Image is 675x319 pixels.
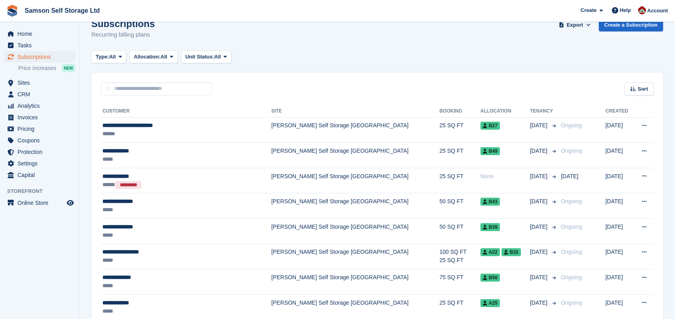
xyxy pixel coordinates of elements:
span: CRM [17,89,65,100]
span: [DATE] [530,223,549,231]
h1: Subscriptions [91,18,155,29]
td: [PERSON_NAME] Self Storage [GEOGRAPHIC_DATA] [271,269,440,295]
span: Ongoing [561,249,582,255]
span: Capital [17,169,65,181]
td: [DATE] [606,193,633,219]
span: Subscriptions [17,51,65,62]
span: Ongoing [561,274,582,280]
td: 50 SQ FT [440,219,480,244]
span: Analytics [17,100,65,111]
a: menu [4,89,75,100]
span: B49 [480,147,500,155]
img: stora-icon-8386f47178a22dfd0bd8f6a31ec36ba5ce8667c1dd55bd0f319d3a0aa187defe.svg [6,5,18,17]
span: Ongoing [561,148,582,154]
button: Export [557,18,592,31]
a: menu [4,51,75,62]
td: [DATE] [606,117,633,143]
td: 50 SQ FT [440,193,480,219]
a: menu [4,169,75,181]
a: Preview store [66,198,75,208]
a: menu [4,40,75,51]
span: Protection [17,146,65,158]
span: Ongoing [561,300,582,306]
span: Ongoing [561,122,582,128]
a: menu [4,77,75,88]
span: All [109,53,116,61]
div: NEW [62,64,75,72]
td: [DATE] [606,168,633,193]
span: A25 [480,299,500,307]
button: Allocation: All [129,51,178,64]
span: Online Store [17,197,65,208]
a: menu [4,197,75,208]
td: 100 SQ FT 25 SQ FT [440,244,480,269]
a: Samson Self Storage Ltd [21,4,103,17]
span: B27 [480,122,500,130]
span: All [160,53,167,61]
td: [DATE] [606,143,633,168]
span: Sites [17,77,65,88]
a: Price increases NEW [18,64,75,72]
th: Tenancy [530,105,558,118]
span: Price increases [18,64,56,72]
td: [PERSON_NAME] Self Storage [GEOGRAPHIC_DATA] [271,244,440,269]
th: Booking [440,105,480,118]
span: [DATE] [530,147,549,155]
button: Type: All [91,51,126,64]
span: Allocation: [134,53,160,61]
a: menu [4,112,75,123]
span: Settings [17,158,65,169]
td: [DATE] [606,244,633,269]
a: menu [4,135,75,146]
a: menu [4,158,75,169]
span: Pricing [17,123,65,134]
span: [DATE] [530,121,549,130]
a: Create a Subscription [599,18,663,31]
a: menu [4,28,75,39]
td: [PERSON_NAME] Self Storage [GEOGRAPHIC_DATA] [271,143,440,168]
span: Export [567,21,583,29]
span: Tasks [17,40,65,51]
p: Recurring billing plans [91,30,155,39]
span: [DATE] [530,273,549,282]
td: [PERSON_NAME] Self Storage [GEOGRAPHIC_DATA] [271,193,440,219]
td: 25 SQ FT [440,168,480,193]
span: A22 [480,248,500,256]
span: Type: [96,53,109,61]
span: [DATE] [561,173,579,179]
td: [DATE] [606,219,633,244]
span: B56 [480,274,500,282]
td: [DATE] [606,269,633,295]
span: [DATE] [530,248,549,256]
span: Account [647,7,668,15]
span: Sort [638,85,648,93]
span: All [214,53,221,61]
td: 25 SQ FT [440,143,480,168]
a: menu [4,100,75,111]
td: 25 SQ FT [440,117,480,143]
span: Help [620,6,631,14]
th: Site [271,105,440,118]
th: Created [606,105,633,118]
th: Allocation [480,105,530,118]
div: None [480,172,530,181]
span: Ongoing [561,198,582,204]
span: Ongoing [561,224,582,230]
span: B32 [501,248,521,256]
span: Storefront [7,187,79,195]
button: Unit Status: All [181,51,231,64]
span: Invoices [17,112,65,123]
span: Coupons [17,135,65,146]
td: 75 SQ FT [440,269,480,295]
a: menu [4,146,75,158]
span: [DATE] [530,197,549,206]
span: Create [580,6,596,14]
a: menu [4,123,75,134]
span: [DATE] [530,172,549,181]
th: Customer [101,105,271,118]
span: B39 [480,223,500,231]
td: [PERSON_NAME] Self Storage [GEOGRAPHIC_DATA] [271,219,440,244]
td: [PERSON_NAME] Self Storage [GEOGRAPHIC_DATA] [271,168,440,193]
span: B43 [480,198,500,206]
td: [PERSON_NAME] Self Storage [GEOGRAPHIC_DATA] [271,117,440,143]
